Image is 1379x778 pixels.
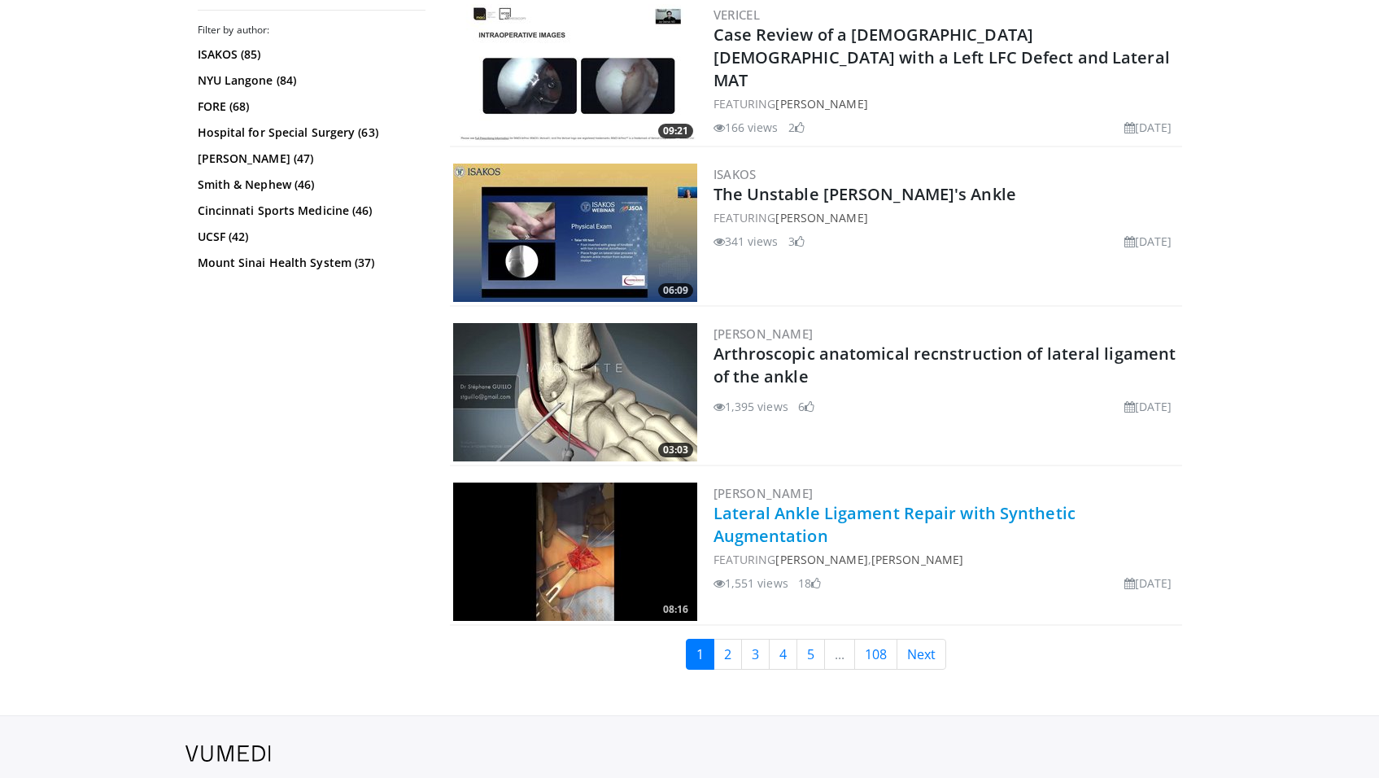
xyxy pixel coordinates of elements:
[714,24,1170,91] a: Case Review of a [DEMOGRAPHIC_DATA] [DEMOGRAPHIC_DATA] with a Left LFC Defect and Lateral MAT
[775,552,867,567] a: [PERSON_NAME]
[741,639,770,670] a: 3
[714,575,788,592] li: 1,551 views
[854,639,897,670] a: 108
[714,639,742,670] a: 2
[185,745,271,762] img: VuMedi Logo
[714,551,1179,568] div: FEATURING ,
[798,575,821,592] li: 18
[198,98,421,115] a: FORE (68)
[796,639,825,670] a: 5
[714,502,1076,547] a: Lateral Ankle Ligament Repair with Synthetic Augmentation
[198,72,421,89] a: NYU Langone (84)
[453,4,697,142] a: 09:21
[788,233,805,250] li: 3
[453,164,697,302] a: 06:09
[714,166,757,182] a: ISAKOS
[658,283,693,298] span: 06:09
[453,483,697,621] img: 3e4ff671-8a66-443b-8643-9102bfcb3a34.300x170_q85_crop-smart_upscale.jpg
[1124,398,1172,415] li: [DATE]
[871,552,963,567] a: [PERSON_NAME]
[1124,233,1172,250] li: [DATE]
[714,95,1179,112] div: FEATURING
[686,639,714,670] a: 1
[788,119,805,136] li: 2
[897,639,946,670] a: Next
[1124,119,1172,136] li: [DATE]
[775,210,867,225] a: [PERSON_NAME]
[798,398,814,415] li: 6
[198,24,425,37] h3: Filter by author:
[198,255,421,271] a: Mount Sinai Health System (37)
[714,233,779,250] li: 341 views
[198,151,421,167] a: [PERSON_NAME] (47)
[714,183,1016,205] a: The Unstable [PERSON_NAME]'s Ankle
[198,177,421,193] a: Smith & Nephew (46)
[198,229,421,245] a: UCSF (42)
[714,7,761,23] a: Vericel
[450,639,1182,670] nav: Search results pages
[769,639,797,670] a: 4
[714,209,1179,226] div: FEATURING
[714,485,814,501] a: [PERSON_NAME]
[658,124,693,138] span: 09:21
[714,343,1176,387] a: Arthroscopic anatomical recnstruction of lateral ligament of the ankle
[453,4,697,142] img: 7de77933-103b-4dce-a29e-51e92965dfc4.300x170_q85_crop-smart_upscale.jpg
[658,443,693,457] span: 03:03
[775,96,867,111] a: [PERSON_NAME]
[1124,575,1172,592] li: [DATE]
[714,326,814,342] a: [PERSON_NAME]
[453,164,697,302] img: 7fbdac32-9ed1-4109-89bd-7e79c3ddc9d8.300x170_q85_crop-smart_upscale.jpg
[198,46,421,63] a: ISAKOS (85)
[714,398,788,415] li: 1,395 views
[714,119,779,136] li: 166 views
[198,203,421,219] a: Cincinnati Sports Medicine (46)
[453,483,697,621] a: 08:16
[453,323,697,461] img: 8c01a1bf-4e9f-474e-af78-b2a7da9dd62a.300x170_q85_crop-smart_upscale.jpg
[658,602,693,617] span: 08:16
[453,323,697,461] a: 03:03
[198,125,421,141] a: Hospital for Special Surgery (63)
